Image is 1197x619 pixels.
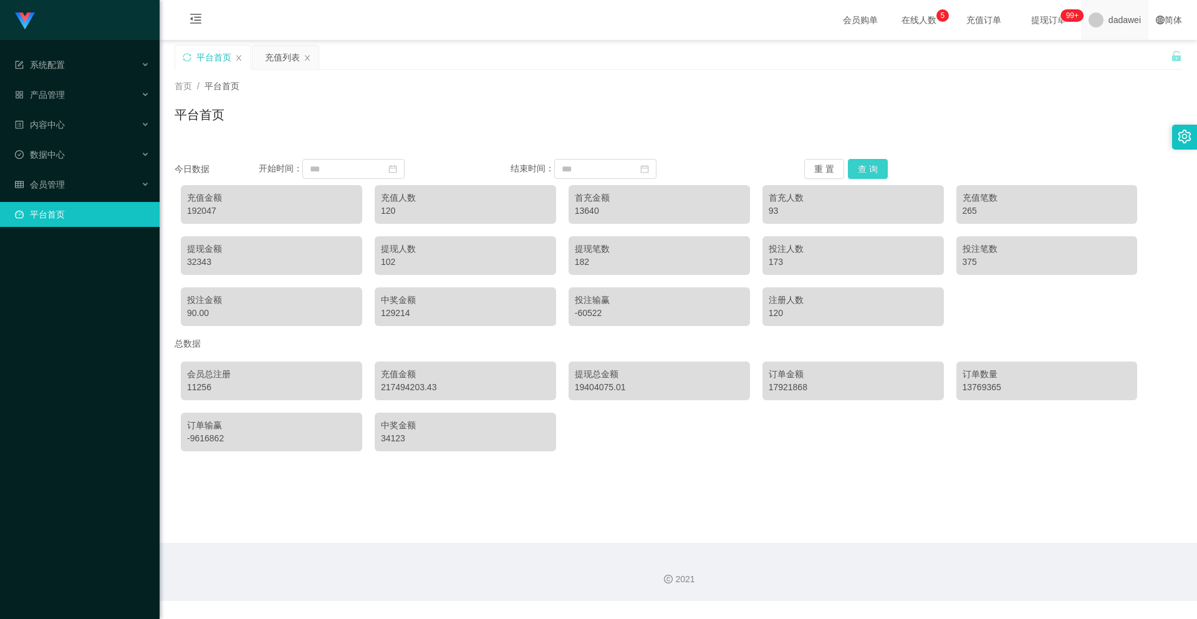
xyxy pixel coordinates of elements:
i: 图标: close [304,54,311,62]
div: 375 [963,256,1132,269]
div: 订单金额 [769,368,938,381]
button: 重 置 [804,159,844,179]
span: 数据中心 [15,150,65,160]
div: 120 [381,204,550,218]
div: 总数据 [175,332,1182,355]
div: 投注笔数 [963,242,1132,256]
span: / [197,81,199,91]
div: 订单数量 [963,368,1132,381]
div: -9616862 [187,432,356,445]
div: 17921868 [769,381,938,394]
div: 2021 [170,573,1187,586]
div: 13769365 [963,381,1132,394]
div: 中奖金额 [381,419,550,432]
div: 注册人数 [769,294,938,307]
div: 中奖金额 [381,294,550,307]
span: 系统配置 [15,60,65,70]
div: 173 [769,256,938,269]
i: 图标: check-circle-o [15,150,24,159]
div: 提现总金额 [575,368,744,381]
i: 图标: global [1156,16,1165,24]
div: 217494203.43 [381,381,550,394]
div: 提现金额 [187,242,356,256]
div: 充值人数 [381,191,550,204]
i: 图标: calendar [388,165,397,173]
img: logo.9652507e.png [15,12,35,30]
div: 投注输赢 [575,294,744,307]
div: 今日数据 [175,163,259,176]
i: 图标: table [15,180,24,189]
div: 192047 [187,204,356,218]
div: 120 [769,307,938,320]
div: 32343 [187,256,356,269]
div: 充值金额 [381,368,550,381]
div: 93 [769,204,938,218]
span: 会员管理 [15,180,65,190]
div: 投注金额 [187,294,356,307]
i: 图标: form [15,60,24,69]
div: 订单输赢 [187,419,356,432]
div: 265 [963,204,1132,218]
a: 图标: dashboard平台首页 [15,202,150,227]
span: 充值订单 [960,16,1007,24]
i: 图标: profile [15,120,24,129]
span: 平台首页 [204,81,239,91]
div: 90.00 [187,307,356,320]
div: 102 [381,256,550,269]
p: 5 [941,9,945,22]
i: 图标: unlock [1171,50,1182,62]
div: 会员总注册 [187,368,356,381]
div: 充值列表 [265,46,300,69]
i: 图标: close [235,54,243,62]
i: 图标: calendar [640,165,649,173]
h1: 平台首页 [175,105,224,124]
span: 内容中心 [15,120,65,130]
div: -60522 [575,307,744,320]
div: 充值笔数 [963,191,1132,204]
span: 首页 [175,81,192,91]
div: 182 [575,256,744,269]
i: 图标: sync [183,53,191,62]
div: 19404075.01 [575,381,744,394]
div: 首充人数 [769,191,938,204]
i: 图标: menu-fold [175,1,217,41]
div: 34123 [381,432,550,445]
span: 在线人数 [895,16,943,24]
i: 图标: setting [1178,130,1191,143]
button: 查 询 [848,159,888,179]
div: 129214 [381,307,550,320]
span: 提现订单 [1025,16,1072,24]
sup: 5 [936,9,949,22]
span: 结束时间： [511,163,554,173]
div: 首充金额 [575,191,744,204]
span: 开始时间： [259,163,302,173]
span: 产品管理 [15,90,65,100]
div: 充值金额 [187,191,356,204]
div: 平台首页 [196,46,231,69]
div: 13640 [575,204,744,218]
sup: 1109 [1061,9,1084,22]
div: 11256 [187,381,356,394]
div: 提现笔数 [575,242,744,256]
i: 图标: copyright [664,575,673,583]
i: 图标: appstore-o [15,90,24,99]
div: 投注人数 [769,242,938,256]
div: 提现人数 [381,242,550,256]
